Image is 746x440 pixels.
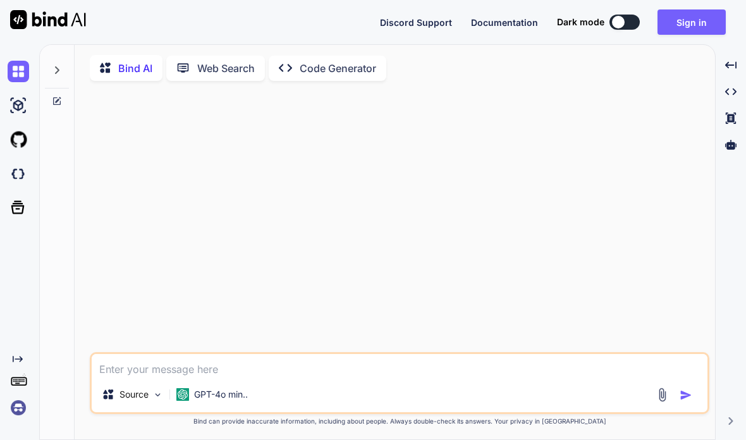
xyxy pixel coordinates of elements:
img: githubLight [8,129,29,150]
img: ai-studio [8,95,29,116]
p: Bind AI [118,61,152,76]
img: GPT-4o mini [176,388,189,401]
img: Pick Models [152,389,163,400]
span: Discord Support [380,17,452,28]
p: Web Search [197,61,255,76]
img: Bind AI [10,10,86,29]
span: Documentation [471,17,538,28]
button: Sign in [657,9,726,35]
img: icon [680,389,692,401]
img: darkCloudIdeIcon [8,163,29,185]
button: Discord Support [380,16,452,29]
button: Documentation [471,16,538,29]
span: Dark mode [557,16,604,28]
p: Bind can provide inaccurate information, including about people. Always double-check its answers.... [90,417,709,426]
img: attachment [655,388,670,402]
p: Source [119,388,149,401]
img: signin [8,397,29,419]
img: chat [8,61,29,82]
p: GPT-4o min.. [194,388,248,401]
p: Code Generator [300,61,376,76]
